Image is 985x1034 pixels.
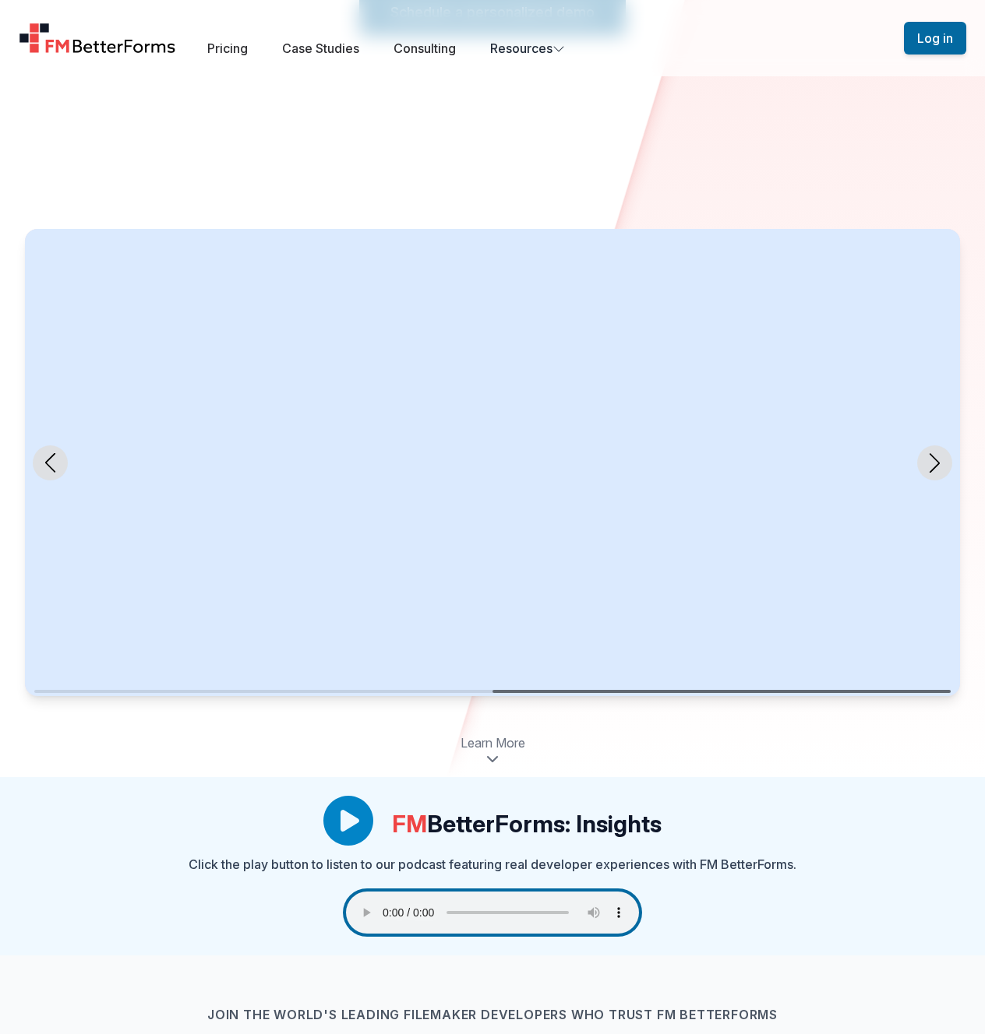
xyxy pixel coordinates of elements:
button: Resources [490,39,565,58]
h1: BetterForms: Insights [392,810,662,838]
a: Home [19,23,176,54]
p: Click the play button to listen to our podcast featuring real developer experiences with FM Bette... [189,855,796,874]
span: Learn More [461,733,525,752]
button: Log in [904,22,966,55]
a: Pricing [207,40,248,56]
span: FM [392,810,427,838]
a: Case Studies [282,40,359,56]
a: Consulting [394,40,456,56]
swiper-slide: 2 / 2 [25,229,960,696]
h3: Join the world's leading FileMaker developers who trust FM BetterForms [25,1005,960,1024]
audio: Your browser does not support the audio element. [346,892,639,934]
